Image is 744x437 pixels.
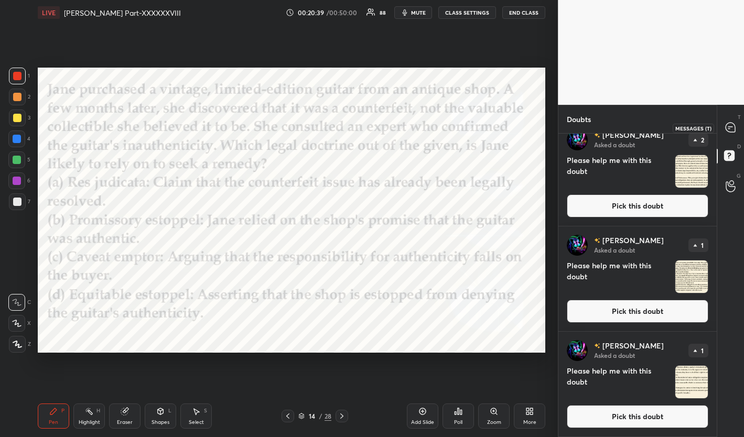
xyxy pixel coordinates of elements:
[738,113,741,121] p: T
[9,336,31,353] div: Z
[438,6,496,19] button: CLASS SETTINGS
[602,131,664,139] p: [PERSON_NAME]
[189,420,204,425] div: Select
[61,408,64,413] div: P
[487,420,501,425] div: Zoom
[675,155,708,188] img: 1759765051WRG5NY.jpeg
[380,10,386,15] div: 88
[567,340,588,361] img: 3
[8,294,31,311] div: C
[9,68,30,84] div: 1
[394,6,432,19] button: mute
[9,110,30,126] div: 3
[675,260,708,293] img: 17597652049B8RZK.jpeg
[602,236,664,245] p: [PERSON_NAME]
[411,420,434,425] div: Add Slide
[8,151,30,168] div: 5
[411,9,426,16] span: mute
[567,194,708,217] button: Pick this doubt
[567,365,671,399] h4: Please help me with this doubt
[567,129,588,150] img: 3
[702,347,704,354] p: 1
[9,193,30,210] div: 7
[702,242,704,248] p: 1
[594,237,600,243] img: no-rating-badge.077c3623.svg
[117,420,133,425] div: Eraser
[594,343,600,348] img: no-rating-badge.077c3623.svg
[325,411,331,421] div: 28
[602,342,664,350] p: [PERSON_NAME]
[558,105,599,133] p: Doubts
[558,134,717,437] div: grid
[675,366,708,398] img: 1759765136XN2LL9.jpeg
[567,300,708,323] button: Pick this doubt
[79,420,100,425] div: Highlight
[737,143,741,150] p: D
[567,235,588,256] img: 3
[567,405,708,428] button: Pick this doubt
[307,413,317,419] div: 14
[737,172,741,180] p: G
[152,420,169,425] div: Shapes
[8,315,31,332] div: X
[9,89,30,105] div: 2
[594,132,600,138] img: no-rating-badge.077c3623.svg
[523,420,536,425] div: More
[96,408,100,413] div: H
[204,408,207,413] div: S
[594,246,635,254] p: Asked a doubt
[567,155,671,188] h4: Please help me with this doubt
[64,8,181,18] h4: [PERSON_NAME] Part-XXXXXXVIII
[701,137,704,143] p: 2
[319,413,322,419] div: /
[8,130,30,147] div: 4
[594,351,635,359] p: Asked a doubt
[8,172,30,189] div: 6
[567,260,671,293] h4: Please help me with this doubt
[673,124,714,133] div: Messages (T)
[502,6,545,19] button: End Class
[594,140,635,149] p: Asked a doubt
[38,6,60,19] div: LIVE
[168,408,171,413] div: L
[49,420,58,425] div: Pen
[454,420,462,425] div: Poll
